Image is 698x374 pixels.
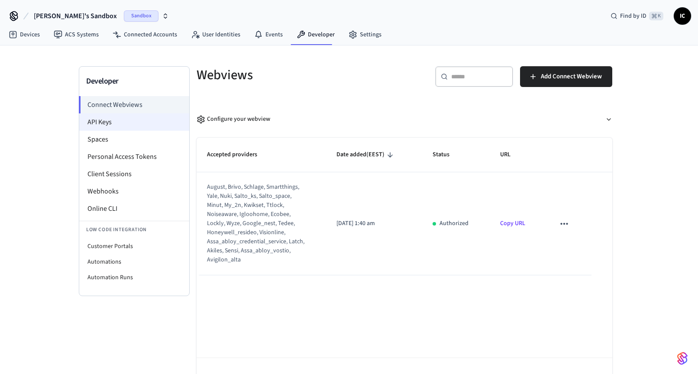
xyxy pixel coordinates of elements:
li: Webhooks [79,183,189,200]
span: ⌘ K [649,12,663,20]
a: Devices [2,27,47,42]
span: Date added(EEST) [336,148,396,161]
li: Automation Runs [79,270,189,285]
button: Configure your webview [197,108,612,131]
li: Online CLI [79,200,189,217]
span: Status [433,148,461,161]
span: Accepted providers [207,148,268,161]
a: Copy URL [500,219,525,228]
li: Client Sessions [79,165,189,183]
p: Authorized [439,219,469,228]
p: [DATE] 1:40 am [336,219,411,228]
a: Developer [290,27,342,42]
img: SeamLogoGradient.69752ec5.svg [677,351,688,365]
span: [PERSON_NAME]'s Sandbox [34,11,117,21]
li: Connect Webviews [79,96,189,113]
li: API Keys [79,113,189,131]
button: Add Connect Webview [520,66,612,87]
li: Customer Portals [79,239,189,254]
div: august, brivo, schlage, smartthings, yale, nuki, salto_ks, salto_space, minut, my_2n, kwikset, tt... [207,183,305,264]
a: Connected Accounts [106,27,184,42]
button: IC [674,7,691,25]
span: Find by ID [620,12,646,20]
span: Add Connect Webview [541,71,602,82]
div: Find by ID⌘ K [604,8,670,24]
li: Low Code Integration [79,221,189,239]
span: Sandbox [124,10,158,22]
li: Spaces [79,131,189,148]
li: Automations [79,254,189,270]
a: Settings [342,27,388,42]
h5: Webviews [197,66,399,84]
span: IC [675,8,690,24]
table: sticky table [197,138,612,275]
h3: Developer [86,75,182,87]
li: Personal Access Tokens [79,148,189,165]
a: User Identities [184,27,247,42]
a: Events [247,27,290,42]
div: Configure your webview [197,115,270,124]
a: ACS Systems [47,27,106,42]
span: URL [500,148,522,161]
